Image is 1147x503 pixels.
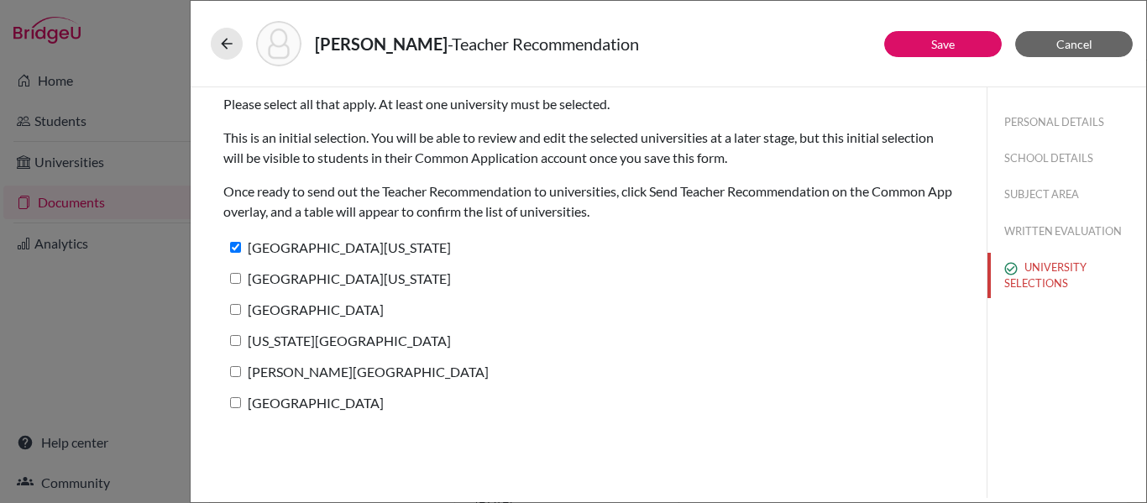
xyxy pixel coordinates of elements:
[315,34,448,54] strong: [PERSON_NAME]
[230,273,241,284] input: [GEOGRAPHIC_DATA][US_STATE]
[223,297,384,322] label: [GEOGRAPHIC_DATA]
[987,107,1146,137] button: PERSONAL DETAILS
[987,217,1146,246] button: WRITTEN EVALUATION
[223,235,451,259] label: [GEOGRAPHIC_DATA][US_STATE]
[987,253,1146,298] button: UNIVERSITY SELECTIONS
[223,181,954,222] p: Once ready to send out the Teacher Recommendation to universities, click Send Teacher Recommendat...
[448,34,639,54] span: - Teacher Recommendation
[223,328,451,353] label: [US_STATE][GEOGRAPHIC_DATA]
[223,128,954,168] p: This is an initial selection. You will be able to review and edit the selected universities at a ...
[223,390,384,415] label: [GEOGRAPHIC_DATA]
[223,359,489,384] label: [PERSON_NAME][GEOGRAPHIC_DATA]
[223,266,451,291] label: [GEOGRAPHIC_DATA][US_STATE]
[1004,262,1018,275] img: check_circle_outline-e4d4ac0f8e9136db5ab2.svg
[230,397,241,408] input: [GEOGRAPHIC_DATA]
[987,144,1146,173] button: SCHOOL DETAILS
[230,366,241,377] input: [PERSON_NAME][GEOGRAPHIC_DATA]
[230,335,241,346] input: [US_STATE][GEOGRAPHIC_DATA]
[987,180,1146,209] button: SUBJECT AREA
[223,94,954,114] p: Please select all that apply. At least one university must be selected.
[230,242,241,253] input: [GEOGRAPHIC_DATA][US_STATE]
[230,304,241,315] input: [GEOGRAPHIC_DATA]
